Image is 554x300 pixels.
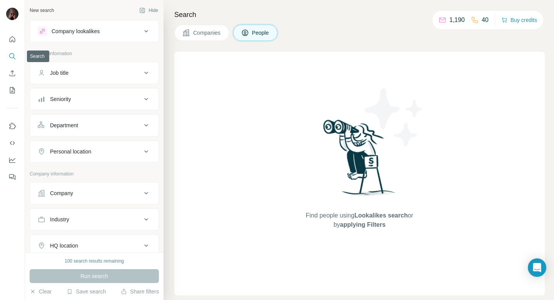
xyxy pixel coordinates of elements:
p: 1,190 [449,15,465,25]
span: applying Filters [340,221,385,228]
button: Search [6,49,18,63]
div: New search [30,7,54,14]
div: 100 search results remaining [65,258,124,265]
button: HQ location [30,236,159,255]
button: Quick start [6,32,18,46]
div: HQ location [50,242,78,249]
button: Save search [67,288,106,295]
button: Buy credits [501,15,537,25]
button: My lists [6,83,18,97]
div: Company [50,189,73,197]
div: Personal location [50,148,91,155]
button: Personal location [30,142,159,161]
img: Surfe Illustration - Stars [360,83,429,152]
img: Surfe Illustration - Woman searching with binoculars [320,118,400,204]
span: Lookalikes search [354,212,408,219]
span: Companies [193,29,221,37]
p: Personal information [30,50,159,57]
div: Industry [50,216,69,223]
img: Avatar [6,8,18,20]
div: Department [50,121,78,129]
h4: Search [174,9,545,20]
div: Company lookalikes [52,27,100,35]
button: Share filters [121,288,159,295]
button: Use Surfe API [6,136,18,150]
div: Open Intercom Messenger [528,258,546,277]
div: Job title [50,69,68,77]
button: Industry [30,210,159,229]
span: People [252,29,270,37]
button: Clear [30,288,52,295]
button: Company [30,184,159,202]
div: Seniority [50,95,71,103]
button: Company lookalikes [30,22,159,40]
button: Seniority [30,90,159,108]
button: Dashboard [6,153,18,167]
button: Feedback [6,170,18,184]
span: Find people using or by [298,211,421,229]
button: Job title [30,64,159,82]
button: Use Surfe on LinkedIn [6,119,18,133]
p: Company information [30,170,159,177]
button: Enrich CSV [6,66,18,80]
p: 40 [482,15,489,25]
button: Hide [134,5,164,16]
button: Department [30,116,159,135]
